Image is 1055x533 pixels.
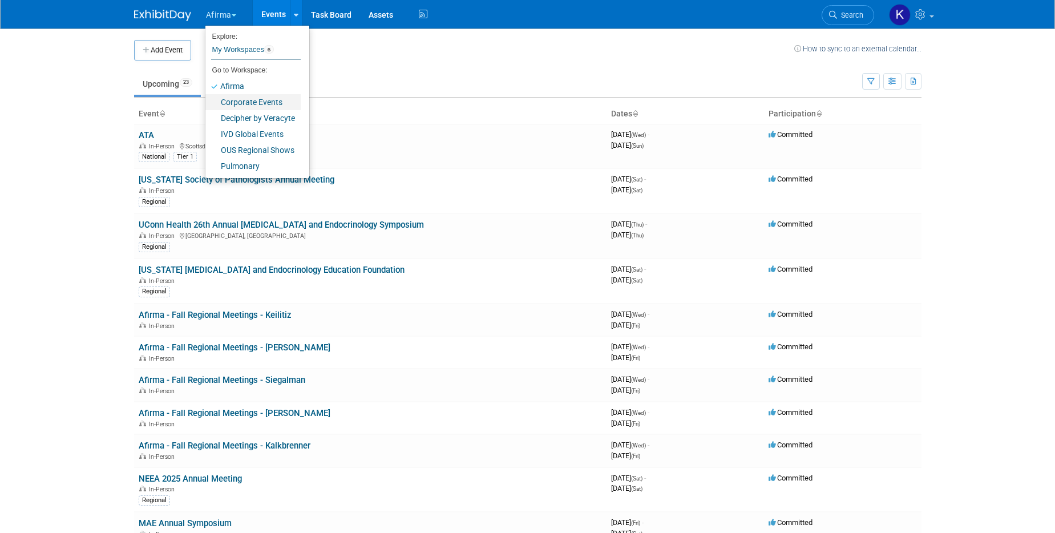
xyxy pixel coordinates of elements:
[611,185,642,194] span: [DATE]
[631,266,642,273] span: (Sat)
[769,220,813,228] span: Committed
[631,176,642,183] span: (Sat)
[139,197,170,207] div: Regional
[180,78,192,87] span: 23
[149,143,178,150] span: In-Person
[139,486,146,491] img: In-Person Event
[631,421,640,427] span: (Fri)
[611,321,640,329] span: [DATE]
[611,518,644,527] span: [DATE]
[769,130,813,139] span: Committed
[611,130,649,139] span: [DATE]
[631,221,644,228] span: (Thu)
[139,242,170,252] div: Regional
[816,109,822,118] a: Sort by Participation Type
[648,375,649,383] span: -
[139,231,602,240] div: [GEOGRAPHIC_DATA], [GEOGRAPHIC_DATA]
[644,474,646,482] span: -
[648,310,649,318] span: -
[173,152,197,162] div: Tier 1
[769,441,813,449] span: Committed
[139,143,146,148] img: In-Person Event
[139,141,602,150] div: Scottsdale, [GEOGRAPHIC_DATA]
[205,63,301,78] li: Go to Workspace:
[139,277,146,283] img: In-Person Event
[611,408,649,417] span: [DATE]
[149,387,178,395] span: In-Person
[139,495,170,506] div: Regional
[769,375,813,383] span: Committed
[631,312,646,318] span: (Wed)
[139,322,146,328] img: In-Person Event
[139,175,334,185] a: [US_STATE] Society of Pathologists Annual Meeting
[631,377,646,383] span: (Wed)
[139,421,146,426] img: In-Person Event
[134,73,201,95] a: Upcoming23
[149,486,178,493] span: In-Person
[632,109,638,118] a: Sort by Start Date
[611,310,649,318] span: [DATE]
[769,518,813,527] span: Committed
[203,73,250,95] a: Past45
[149,277,178,285] span: In-Person
[139,286,170,297] div: Regional
[607,104,764,124] th: Dates
[611,220,647,228] span: [DATE]
[648,342,649,351] span: -
[205,94,301,110] a: Corporate Events
[139,187,146,193] img: In-Person Event
[139,387,146,393] img: In-Person Event
[139,453,146,459] img: In-Person Event
[149,232,178,240] span: In-Person
[794,45,921,53] a: How to sync to an external calendar...
[159,109,165,118] a: Sort by Event Name
[134,40,191,60] button: Add Event
[149,322,178,330] span: In-Person
[139,220,424,230] a: UConn Health 26th Annual [MEDICAL_DATA] and Endocrinology Symposium
[769,265,813,273] span: Committed
[631,344,646,350] span: (Wed)
[648,441,649,449] span: -
[611,386,640,394] span: [DATE]
[611,342,649,351] span: [DATE]
[139,232,146,238] img: In-Person Event
[631,322,640,329] span: (Fri)
[631,187,642,193] span: (Sat)
[139,355,146,361] img: In-Person Event
[134,10,191,21] img: ExhibitDay
[769,310,813,318] span: Committed
[631,453,640,459] span: (Fri)
[631,475,642,482] span: (Sat)
[611,441,649,449] span: [DATE]
[139,265,405,275] a: [US_STATE] [MEDICAL_DATA] and Endocrinology Education Foundation
[648,408,649,417] span: -
[645,220,647,228] span: -
[149,421,178,428] span: In-Person
[139,310,292,320] a: Afirma - Fall Regional Meetings - Keilitiz
[631,520,640,526] span: (Fri)
[837,11,863,19] span: Search
[611,231,644,239] span: [DATE]
[822,5,874,25] a: Search
[631,132,646,138] span: (Wed)
[205,158,301,174] a: Pulmonary
[764,104,921,124] th: Participation
[648,130,649,139] span: -
[611,276,642,284] span: [DATE]
[611,451,640,460] span: [DATE]
[149,453,178,461] span: In-Person
[769,408,813,417] span: Committed
[139,342,330,353] a: Afirma - Fall Regional Meetings - [PERSON_NAME]
[264,45,274,54] span: 6
[611,141,644,150] span: [DATE]
[149,187,178,195] span: In-Person
[631,143,644,149] span: (Sun)
[205,126,301,142] a: IVD Global Events
[211,40,301,59] a: My Workspaces6
[205,142,301,158] a: OUS Regional Shows
[139,441,310,451] a: Afirma - Fall Regional Meetings - Kalkbrenner
[611,175,646,183] span: [DATE]
[611,353,640,362] span: [DATE]
[139,375,305,385] a: Afirma - Fall Regional Meetings - Siegalman
[889,4,911,26] img: Keirsten Davis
